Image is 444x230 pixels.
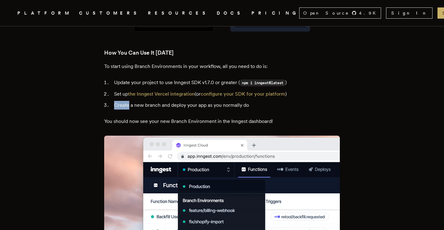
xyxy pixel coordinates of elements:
[148,9,209,17] button: RESOURCES
[128,91,195,97] a: the Inngest Vercel integration
[79,9,140,17] a: CUSTOMERS
[251,9,299,17] a: PRICING
[386,7,433,19] a: Sign In
[240,79,285,86] code: npm i inngest@latest
[112,101,340,110] li: Create a new branch and deploy your app as you normally do
[303,10,349,16] span: Open Source
[104,48,340,57] h3: How You Can Use It [DATE]
[112,90,340,98] li: Set up (or )
[359,10,380,16] span: 4.9 K
[104,62,340,71] p: To start using Branch Environments in your workflow, all you need to do is:
[201,91,285,97] a: configure your SDK for your platform
[112,78,340,87] li: Update your project to use Inngest SDK v1.7.0 or greater ( )
[217,9,244,17] a: DOCS
[104,117,340,126] p: You should now see your new Branch Environment in the Inngest dashboard!
[17,9,72,17] button: PLATFORM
